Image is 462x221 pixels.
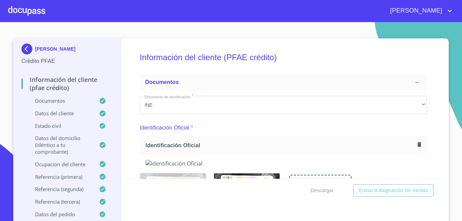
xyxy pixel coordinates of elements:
[359,186,428,195] span: Enviar a Asignación de Ventas
[140,124,189,132] p: Identificación Oficial
[21,97,99,104] p: Documentos
[21,122,99,129] p: Estado Civil
[146,142,415,149] span: Identificación Oficial
[21,44,35,54] img: Docupass spot blue
[21,44,113,57] div: [PERSON_NAME]
[21,211,99,218] p: Datos del pedido
[21,75,113,92] p: Información del cliente (PFAE crédito)
[214,173,280,210] img: Identificación Oficial
[21,57,113,65] p: Crédito PFAE
[145,79,179,85] span: Documentos
[140,44,427,71] h5: Información del cliente (PFAE crédito)
[21,135,99,155] p: Datos del domicilio (idéntico a tu comprobante)
[140,96,427,114] div: INE
[385,5,446,16] span: [PERSON_NAME]
[21,161,99,168] p: Ocupación del Cliente
[21,186,99,192] p: Referencia (segunda)
[35,46,76,52] p: [PERSON_NAME]
[385,5,454,16] button: account of current user
[146,160,421,167] img: Identificación Oficial
[311,186,334,195] span: Descargar
[21,198,99,205] p: Referencia (tercera)
[21,110,99,117] p: Datos del cliente
[353,184,433,197] button: Enviar a Asignación de Ventas
[308,184,336,197] button: Descargar
[21,173,99,180] p: Referencia (primera)
[140,74,427,90] div: Documentos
